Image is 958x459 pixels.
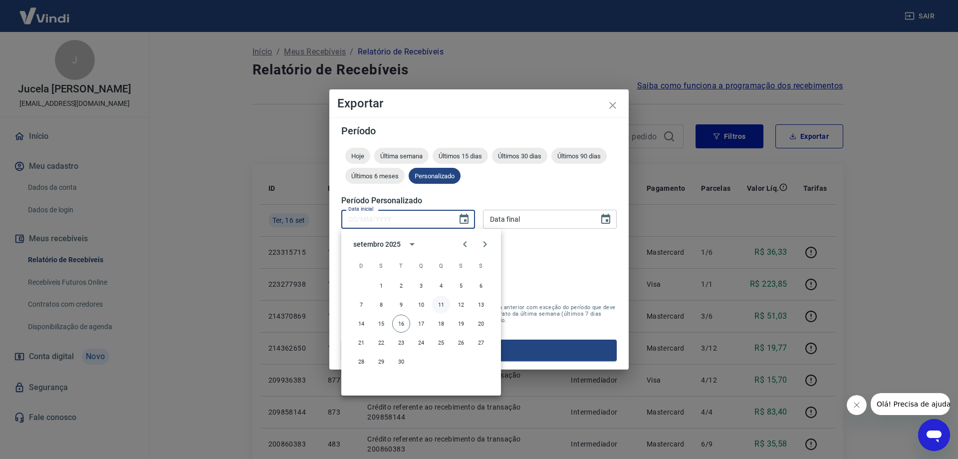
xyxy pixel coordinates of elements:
[352,353,370,371] button: 28
[551,148,607,164] div: Últimos 90 dias
[596,209,616,229] button: Choose date
[337,97,621,109] h4: Exportar
[454,209,474,229] button: Choose date
[551,152,607,160] span: Últimos 90 dias
[452,296,470,314] button: 12
[871,393,950,415] iframe: Mensagem da empresa
[345,148,370,164] div: Hoje
[345,152,370,160] span: Hoje
[341,126,617,136] h5: Período
[374,148,429,164] div: Última semana
[409,168,461,184] div: Personalizado
[352,256,370,276] span: domingo
[452,277,470,295] button: 5
[372,353,390,371] button: 29
[472,296,490,314] button: 13
[372,334,390,352] button: 22
[392,334,410,352] button: 23
[392,315,410,333] button: 16
[341,196,617,206] h5: Período Personalizado
[374,152,429,160] span: Última semana
[352,296,370,314] button: 7
[412,277,430,295] button: 3
[341,210,450,228] input: DD/MM/YYYY
[392,296,410,314] button: 9
[601,93,625,117] button: close
[432,296,450,314] button: 11
[472,334,490,352] button: 27
[353,239,401,250] div: setembro 2025
[352,315,370,333] button: 14
[433,148,488,164] div: Últimos 15 dias
[452,256,470,276] span: sexta-feira
[847,395,867,415] iframe: Fechar mensagem
[918,419,950,451] iframe: Botão para abrir a janela de mensagens
[412,256,430,276] span: quarta-feira
[432,277,450,295] button: 4
[345,172,405,180] span: Últimos 6 meses
[372,256,390,276] span: segunda-feira
[483,210,592,228] input: DD/MM/YYYY
[472,315,490,333] button: 20
[475,234,495,254] button: Next month
[392,256,410,276] span: terça-feira
[352,334,370,352] button: 21
[432,334,450,352] button: 25
[472,277,490,295] button: 6
[492,148,547,164] div: Últimos 30 dias
[455,234,475,254] button: Previous month
[409,172,461,180] span: Personalizado
[432,315,450,333] button: 18
[412,296,430,314] button: 10
[372,296,390,314] button: 8
[348,205,374,213] label: Data inicial
[452,334,470,352] button: 26
[412,315,430,333] button: 17
[404,236,421,253] button: calendar view is open, switch to year view
[412,334,430,352] button: 24
[472,256,490,276] span: sábado
[392,353,410,371] button: 30
[372,277,390,295] button: 1
[372,315,390,333] button: 15
[432,256,450,276] span: quinta-feira
[392,277,410,295] button: 2
[6,7,84,15] span: Olá! Precisa de ajuda?
[345,168,405,184] div: Últimos 6 meses
[433,152,488,160] span: Últimos 15 dias
[452,315,470,333] button: 19
[492,152,547,160] span: Últimos 30 dias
